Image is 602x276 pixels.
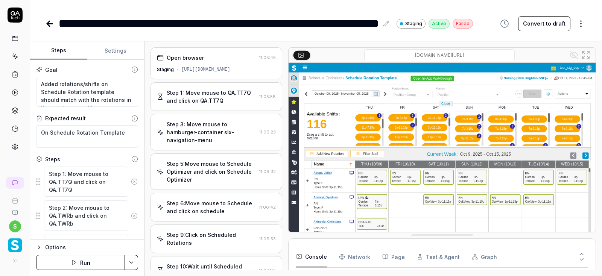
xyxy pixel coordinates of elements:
[36,200,138,231] div: Suggestions
[167,89,256,105] div: Step 1: Move mouse to QA.TT7Q and click on QA.TT7Q
[429,19,450,29] div: Active
[167,231,256,247] div: Step 9:Click on Scheduled Rotations
[259,94,276,99] time: 11:05:58
[580,49,592,61] button: Open in full screen
[397,18,426,29] a: Staging
[259,55,276,60] time: 11:05:45
[296,246,327,267] button: Console
[6,177,24,189] a: New conversation
[9,220,21,232] button: s
[128,174,141,189] button: Remove step
[453,19,473,29] div: Failed
[417,246,460,267] button: Test & Agent
[36,255,125,270] button: Run
[181,66,230,73] div: [URL][DOMAIN_NAME]
[405,20,422,27] span: Staging
[568,49,580,61] button: Show all interative elements
[3,232,27,253] button: Smartlinx Logo
[382,246,405,267] button: Page
[259,129,276,135] time: 11:06:23
[339,246,370,267] button: Network
[3,192,27,204] a: Book a call with us
[45,66,58,74] div: Goal
[128,208,141,223] button: Remove step
[45,243,138,252] div: Options
[259,236,276,241] time: 11:06:53
[259,205,276,210] time: 11:06:42
[36,243,138,252] button: Options
[167,54,204,62] div: Open browser
[259,169,276,174] time: 11:06:32
[259,268,276,273] time: 11:07:06
[36,234,138,265] div: Suggestions
[167,160,256,183] div: Step 5:Move mouse to Schedule Optimizer and click on Schedule Optimizer
[496,16,514,31] button: View version history
[30,42,87,60] button: Steps
[518,16,570,31] button: Convert to draft
[157,66,174,73] div: Staging
[167,199,256,215] div: Step 6:Move mouse to Schedule and click on schedule
[45,155,60,163] div: Steps
[8,238,22,252] img: Smartlinx Logo
[36,166,138,197] div: Suggestions
[45,114,86,122] div: Expected result
[472,246,497,267] button: Graph
[167,120,256,144] div: Step 3: Move mouse to hamburger-container slx-navigation-menu
[87,42,144,60] button: Settings
[3,204,27,216] a: Documentation
[289,63,596,255] img: Screenshot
